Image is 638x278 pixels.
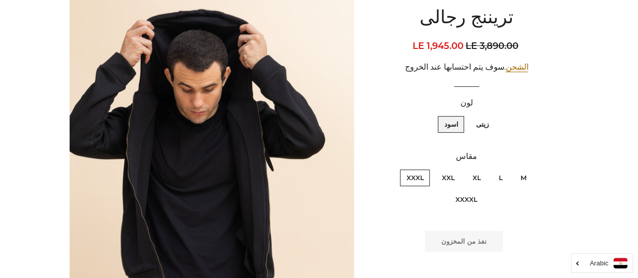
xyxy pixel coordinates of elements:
label: زيتى [470,116,494,133]
label: XL [466,170,487,186]
label: L [492,170,508,186]
label: XXXXL [449,191,483,208]
div: .سوف يتم احتسابها عند الخروج [377,61,556,74]
span: LE 1,945.00 [412,40,463,51]
button: نفذ من المخزون [425,231,503,252]
h1: تريننج رجالى [377,6,556,31]
a: الشحن [505,63,528,72]
label: اسود [438,116,464,133]
i: Arabic [590,260,608,266]
label: لون [377,97,556,109]
label: مقاس [377,150,556,163]
span: نفذ من المخزون [441,237,487,245]
a: Arabic [576,258,627,268]
label: XXL [435,170,460,186]
label: M [514,170,532,186]
span: LE 3,890.00 [465,39,520,53]
label: XXXL [400,170,430,186]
